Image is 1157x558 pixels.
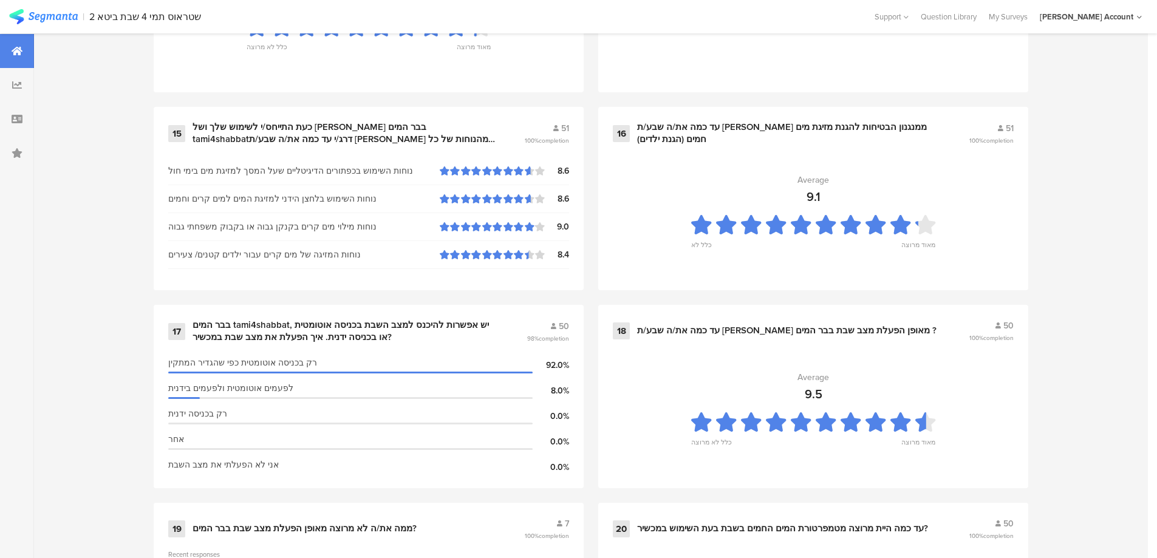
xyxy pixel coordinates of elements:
div: Average [797,371,829,384]
span: 51 [1006,122,1014,135]
div: 17 [168,323,185,340]
div: עד כמה את/ה שבע/ת [PERSON_NAME] ממנגנון הבטיחות להגנת מזיגת מים חמים (הגנת ילדים) [637,121,940,145]
span: completion [983,333,1014,342]
div: נוחות השימוש בלחצן הידני למזיגת המים למים קרים וחמים [168,192,440,205]
div: בבר המים tami4shabbat, יש אפשרות להיכנס למצב השבת בכניסה אוטומטית או בכניסה ידנית. איך הפעלת את מ... [193,319,497,343]
span: completion [539,334,569,343]
div: מאוד מרוצה [901,437,935,454]
span: completion [983,531,1014,540]
div: 20 [613,520,630,537]
span: completion [539,136,569,145]
div: נוחות מילוי מים קרים בקנקן גבוה או בקבוק משפחתי גבוה [168,220,440,233]
div: 9.0 [545,220,569,233]
div: 92.0% [533,359,569,372]
span: 50 [559,320,569,333]
div: 15 [168,125,185,142]
div: 8.0% [533,384,569,397]
span: 50 [1003,517,1014,530]
div: ממה את/ה לא מרוצה מאופן הפעלת מצב שבת בבר המים? [193,523,417,535]
a: My Surveys [983,11,1034,22]
span: 100% [525,531,569,540]
span: completion [539,531,569,540]
div: 0.0% [533,461,569,474]
div: 16 [613,125,630,142]
div: 8.4 [545,248,569,261]
span: 7 [565,517,569,530]
div: כלל לא [691,240,712,257]
div: 0.0% [533,410,569,423]
span: completion [983,136,1014,145]
img: segmanta logo [9,9,78,24]
a: Question Library [915,11,983,22]
div: עד כמה היית מרוצה מטמפרטורת המים החמים בשבת בעת השימוש במכשיר? [637,523,928,535]
div: נוחות המזיגה של מים קרים עבור ילדים קטנים/ צעירים [168,248,440,261]
span: רק בכניסה אוטומטית כפי שהגדיר המתקין [168,356,317,369]
div: Support [875,7,909,26]
span: 51 [561,122,569,135]
span: אחר [168,433,184,446]
span: 100% [525,136,569,145]
span: 100% [969,531,1014,540]
div: 8.6 [545,192,569,205]
div: 9.1 [807,188,821,206]
span: 100% [969,136,1014,145]
div: 8.6 [545,165,569,177]
div: כלל לא מרוצה [691,437,732,454]
span: 100% [969,333,1014,342]
div: 9.5 [805,385,822,403]
div: 18 [613,322,630,339]
span: לפעמים אוטומטית ולפעמים בידנית [168,382,293,395]
div: 0.0% [533,435,569,448]
div: עד כמה את/ה שבע/ת [PERSON_NAME] מאופן הפעלת מצב שבת בבר המים ? [637,325,937,337]
span: 98% [527,334,569,343]
div: | [83,10,84,24]
div: נוחות השימוש בכפתורים הדיגיטליים שעל המסך למזיגת מים בימי חול [168,165,440,177]
span: 50 [1003,319,1014,332]
div: כעת התייחס/י לשימוש שלך ושל [PERSON_NAME] בבר המים tami4shabbatדרג/י עד כמה את/ה שבע/ת [PERSON_NA... [193,121,495,145]
div: מאוד מרוצה [457,42,491,59]
div: מאוד מרוצה [901,240,935,257]
div: כלל לא מרוצה [247,42,287,59]
div: 2 שטראוס תמי 4 שבת ביטא [89,11,201,22]
span: אני לא הפעלתי את מצב השבת [168,458,279,471]
div: [PERSON_NAME] Account [1040,11,1133,22]
span: רק בכניסה ידנית [168,407,227,420]
div: Average [797,174,829,186]
div: 19 [168,520,185,537]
